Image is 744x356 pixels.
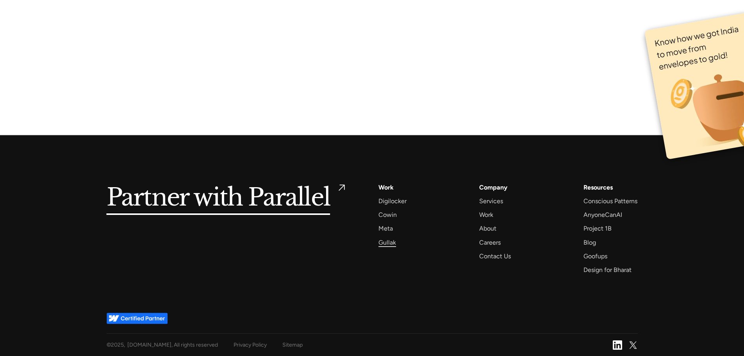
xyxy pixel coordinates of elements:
[111,342,124,348] span: 2025
[378,196,407,206] a: Digilocker
[479,182,507,193] a: Company
[479,251,511,261] a: Contact Us
[583,237,596,248] a: Blog
[479,196,503,206] a: Services
[479,237,501,248] a: Careers
[583,182,613,193] div: Resources
[583,196,637,206] a: Conscious Patterns
[107,182,348,214] a: Partner with Parallel
[583,265,632,275] a: Design for Bharat
[479,223,496,234] a: About
[378,237,396,248] a: Gullak
[583,209,622,220] a: AnyoneCanAI
[282,340,303,350] a: Sitemap
[234,340,267,350] a: Privacy Policy
[583,223,612,234] a: Project 1B
[583,251,607,261] a: Goofups
[107,340,218,350] div: © , [DOMAIN_NAME], All rights reserved
[479,209,493,220] a: Work
[378,182,394,193] a: Work
[378,209,397,220] a: Cowin
[107,182,330,214] h5: Partner with Parallel
[378,223,393,234] a: Meta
